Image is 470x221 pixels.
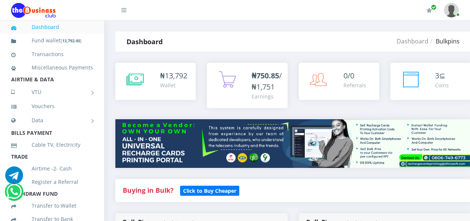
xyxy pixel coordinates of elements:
span: /₦1,751 [252,71,282,92]
b: ₦750.85 [252,71,279,81]
strong: Dashboard [127,37,163,46]
span: 0/0 [343,71,354,81]
a: Fund wallet[13,792.40] [11,32,93,49]
a: Transactions [11,46,93,63]
a: Cable TV, Electricity [11,136,93,153]
a: Transfer to Wallet [11,197,93,214]
div: Earnings [252,92,282,100]
small: [ ] [61,38,81,43]
span: 3 [435,71,439,81]
a: Dashboard [11,19,93,36]
img: Logo [11,3,56,18]
div: Wallet [160,81,187,89]
div: Referrals [343,81,366,89]
a: Miscellaneous Payments [11,59,93,76]
a: Data [11,111,93,130]
b: Click to Buy Cheaper [183,187,236,194]
a: ₦750.85/₦1,751 Earnings [207,63,287,108]
i: Renew/Upgrade Subscription [426,7,432,13]
a: 0/0 Referrals [299,63,379,100]
span: 13,792 [165,71,187,81]
div: Coins [435,81,449,89]
img: User [444,3,459,17]
a: Vouchers [11,98,93,115]
div: ₦ [160,70,187,81]
a: ₦13,792 Wallet [115,63,196,100]
a: Register a Referral [11,173,93,191]
a: Airtime -2- Cash [11,160,93,177]
span: Renew/Upgrade Subscription [431,4,437,10]
a: Dashboard [397,37,428,45]
strong: Buying in Bulk? [123,186,173,195]
a: Click to Buy Cheaper [180,186,239,195]
a: Chat for support [5,172,23,184]
b: 13,792.40 [62,38,80,43]
div: ⊆ [435,70,449,81]
a: Chat for support [6,188,22,201]
a: VTU [11,83,93,101]
li: Bulkpins [428,37,460,46]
